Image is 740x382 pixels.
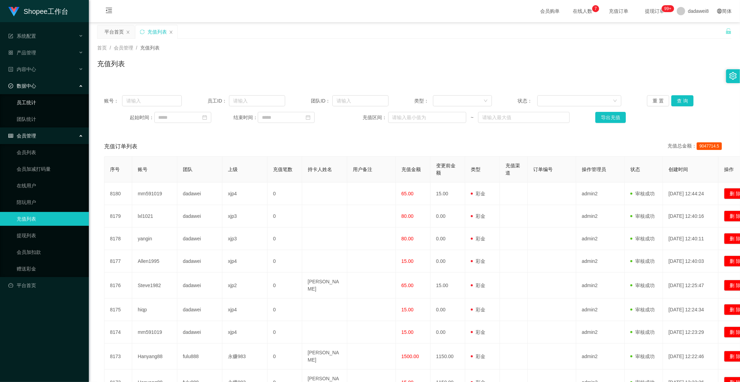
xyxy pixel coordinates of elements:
a: 提现列表 [17,229,83,242]
td: xjp4 [222,250,267,273]
span: 彩金 [471,354,485,359]
td: mm591019 [132,183,177,205]
span: 1500.00 [401,354,419,359]
a: 陪玩用户 [17,195,83,209]
td: 15.00 [431,183,465,205]
a: 会员加扣款 [17,245,83,259]
td: 15.00 [431,273,465,299]
td: dadawei [177,299,222,321]
td: dadawei [177,205,222,228]
span: 充值区间： [363,114,388,121]
span: 团队 [183,167,193,172]
td: 8175 [104,299,132,321]
span: 创建时间 [669,167,688,172]
td: 8179 [104,205,132,228]
td: dadawei [177,273,222,299]
td: admin2 [576,321,625,344]
td: admin2 [576,183,625,205]
td: [PERSON_NAME] [302,344,347,370]
a: 会员列表 [17,145,83,159]
i: 图标: check-circle-o [8,83,13,88]
i: 图标: appstore-o [8,50,13,55]
sup: 7 [592,5,599,12]
span: 操作 [724,167,734,172]
td: 8176 [104,273,132,299]
td: yangin [132,228,177,250]
a: 图标: dashboard平台首页 [8,278,83,292]
input: 请输入最小值为 [388,112,466,123]
td: [DATE] 12:23:29 [663,321,718,344]
div: 平台首页 [104,25,124,38]
td: xjp3 [222,205,267,228]
td: 8178 [104,228,132,250]
span: 充值渠道 [505,163,520,176]
sup: 238 [662,5,674,12]
input: 请输入 [332,95,389,106]
input: 请输入最大值 [478,112,569,123]
td: [DATE] 12:40:11 [663,228,718,250]
i: 图标: down [613,99,617,104]
td: xjp3 [222,228,267,250]
span: 系统配置 [8,33,36,39]
span: 会员管理 [114,45,133,51]
i: 图标: unlock [725,28,732,34]
span: 审核成功 [630,191,655,196]
a: 在线用户 [17,179,83,193]
button: 重 置 [647,95,669,106]
td: lxl1021 [132,205,177,228]
span: 用户备注 [353,167,372,172]
a: 员工统计 [17,96,83,109]
div: 充值总金额： [667,142,725,151]
i: 图标: close [126,30,130,34]
td: xjp2 [222,273,267,299]
a: 充值列表 [17,212,83,226]
button: 查 询 [671,95,694,106]
td: Hanyang88 [132,344,177,370]
span: 80.00 [401,236,414,241]
span: 65.00 [401,283,414,288]
i: 图标: calendar [306,115,311,120]
td: 0 [267,344,302,370]
td: dadawei [177,321,222,344]
td: 0.00 [431,250,465,273]
td: 8177 [104,250,132,273]
span: 65.00 [401,191,414,196]
span: 彩金 [471,213,485,219]
td: 1150.00 [431,344,465,370]
span: 审核成功 [630,307,655,312]
a: 赠送彩金 [17,262,83,276]
td: 永赚983 [222,344,267,370]
td: [DATE] 12:40:03 [663,250,718,273]
td: 8180 [104,183,132,205]
td: admin2 [576,344,625,370]
td: 0 [267,183,302,205]
div: 充值列表 [147,25,167,38]
td: 0.00 [431,299,465,321]
td: dadawei [177,183,222,205]
span: 审核成功 [630,258,655,264]
a: 团队统计 [17,112,83,126]
span: 充值金额 [401,167,421,172]
span: 15.00 [401,307,414,312]
span: / [136,45,137,51]
span: 彩金 [471,258,485,264]
span: 起始时间： [130,114,154,121]
td: xjp4 [222,321,267,344]
td: 8174 [104,321,132,344]
span: 彩金 [471,329,485,335]
span: / [110,45,111,51]
p: 7 [595,5,597,12]
h1: Shopee工作台 [24,0,68,23]
span: 审核成功 [630,283,655,288]
span: 账号： [104,97,122,105]
span: 团队ID： [311,97,332,105]
a: Shopee工作台 [8,8,68,14]
input: 请输入 [122,95,182,106]
td: 0 [267,299,302,321]
span: 变更前金额 [436,163,456,176]
span: 首页 [97,45,107,51]
td: fulu888 [177,344,222,370]
td: admin2 [576,273,625,299]
span: 彩金 [471,307,485,312]
td: 0 [267,228,302,250]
